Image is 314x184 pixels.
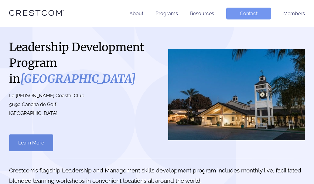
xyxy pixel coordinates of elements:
a: Members [283,11,305,16]
a: About [129,11,143,16]
p: La [PERSON_NAME] Coastal Club 5690 Cancha de Golf [GEOGRAPHIC_DATA] [9,92,151,118]
a: Contact [226,8,271,19]
i: [GEOGRAPHIC_DATA] [20,72,136,86]
a: Resources [190,11,214,16]
a: Programs [155,11,178,16]
a: Learn More [9,134,53,151]
h1: Leadership Development Program in [9,39,151,87]
img: San Diego County [168,49,305,140]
